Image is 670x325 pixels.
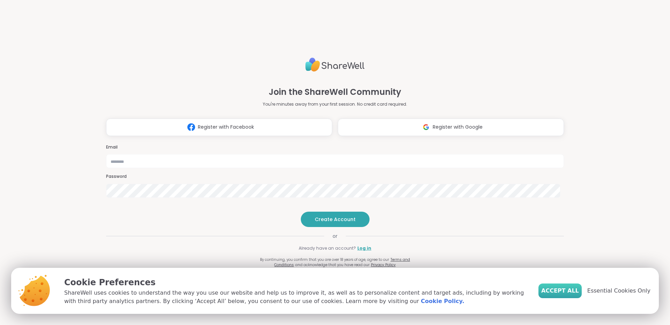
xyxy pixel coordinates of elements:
[295,262,370,267] span: and acknowledge that you have read our
[274,257,410,267] a: Terms and Conditions
[106,119,332,136] button: Register with Facebook
[64,289,527,305] p: ShareWell uses cookies to understand the way you use our website and help us to improve it, as we...
[260,257,389,262] span: By continuing, you confirm that you are over 18 years of age, agree to our
[324,233,346,240] span: or
[315,216,356,223] span: Create Account
[269,86,401,98] h1: Join the ShareWell Community
[419,121,433,134] img: ShareWell Logomark
[263,101,407,107] p: You're minutes away from your first session. No credit card required.
[357,245,371,251] a: Log in
[371,262,396,267] a: Privacy Policy
[106,174,564,180] h3: Password
[64,276,527,289] p: Cookie Preferences
[541,287,579,295] span: Accept All
[299,245,356,251] span: Already have an account?
[198,123,254,131] span: Register with Facebook
[538,284,582,298] button: Accept All
[338,119,564,136] button: Register with Google
[433,123,483,131] span: Register with Google
[185,121,198,134] img: ShareWell Logomark
[305,55,365,75] img: ShareWell Logo
[106,144,564,150] h3: Email
[421,297,464,305] a: Cookie Policy.
[587,287,650,295] span: Essential Cookies Only
[301,212,370,227] button: Create Account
